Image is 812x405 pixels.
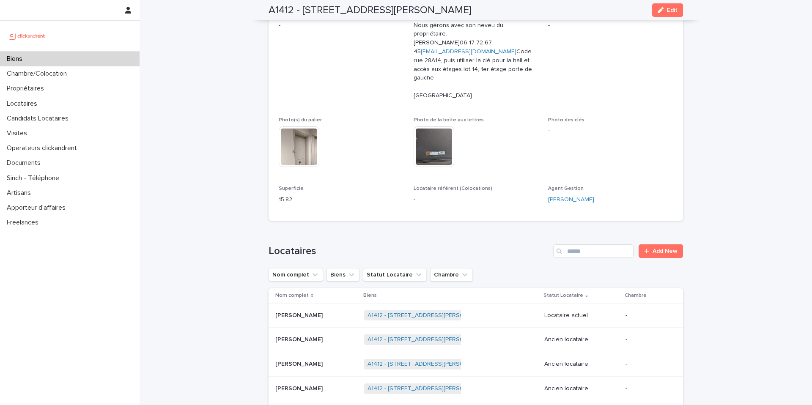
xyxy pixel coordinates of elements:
span: Edit [667,7,678,13]
button: Biens [326,268,359,282]
a: Add New [639,244,683,258]
p: - [414,195,538,204]
a: A1412 - [STREET_ADDRESS][PERSON_NAME] [368,312,490,319]
p: Nom complet [275,291,309,300]
p: Candidats Locataires [3,115,75,123]
a: [EMAIL_ADDRESS][DOMAIN_NAME] [421,49,516,55]
a: A1412 - [STREET_ADDRESS][PERSON_NAME] [368,361,490,368]
p: Ancien locataire [544,361,619,368]
p: Apporteur d'affaires [3,204,72,212]
p: Ancien locataire [544,385,619,392]
tr: [PERSON_NAME][PERSON_NAME] A1412 - [STREET_ADDRESS][PERSON_NAME] Ancien locataire- [269,328,683,352]
button: Nom complet [269,268,323,282]
p: Operateurs clickandrent [3,144,84,152]
p: - [548,21,673,30]
p: Ancien locataire [544,336,619,343]
p: [PERSON_NAME] [275,310,324,319]
p: Statut Locataire [543,291,583,300]
h2: A1412 - [STREET_ADDRESS][PERSON_NAME] [269,4,472,16]
p: Sinch - Téléphone [3,174,66,182]
tr: [PERSON_NAME][PERSON_NAME] A1412 - [STREET_ADDRESS][PERSON_NAME] Ancien locataire- [269,352,683,377]
a: [PERSON_NAME] [548,195,594,204]
span: Add New [653,248,678,254]
p: - [625,385,669,392]
h1: Locataires [269,245,550,257]
span: Photo(s) du palier [279,118,322,123]
p: 15.82 [279,195,403,204]
span: 06 17 72 67 45 [414,40,494,55]
p: Biens [363,291,377,300]
p: - [279,21,403,30]
a: A1412 - [STREET_ADDRESS][PERSON_NAME] [368,385,490,392]
p: - [548,126,673,135]
p: Biens [3,55,29,63]
p: Nous gérons avec son neveu du propriétaire. [PERSON_NAME] Code rue 28A14, puis utiliser la clé po... [414,21,538,100]
p: Propriétaires [3,85,51,93]
p: - [625,312,669,319]
span: Agent Gestion [548,186,584,191]
button: Edit [652,3,683,17]
span: Photo de la boîte aux lettres [414,118,484,123]
span: Superficie [279,186,304,191]
span: Photo des clés [548,118,584,123]
p: Freelances [3,219,45,227]
p: Chambre/Colocation [3,70,74,78]
input: Search [553,244,634,258]
p: Documents [3,159,47,167]
p: Artisans [3,189,38,197]
p: Chambre [625,291,647,300]
button: Statut Locataire [363,268,427,282]
p: Locataires [3,100,44,108]
p: [PERSON_NAME] [275,334,324,343]
tr: [PERSON_NAME][PERSON_NAME] A1412 - [STREET_ADDRESS][PERSON_NAME] Locataire actuel- [269,303,683,328]
button: Chambre [430,268,473,282]
p: [PERSON_NAME] [275,383,324,392]
p: - [625,336,669,343]
p: - [625,361,669,368]
tr: [PERSON_NAME][PERSON_NAME] A1412 - [STREET_ADDRESS][PERSON_NAME] Ancien locataire- [269,377,683,401]
p: Locataire actuel [544,312,619,319]
img: UCB0brd3T0yccxBKYDjQ [7,27,48,44]
span: Locataire référent (Colocations) [414,186,492,191]
p: [PERSON_NAME] [275,359,324,368]
p: Visites [3,129,34,137]
a: A1412 - [STREET_ADDRESS][PERSON_NAME] [368,336,490,343]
